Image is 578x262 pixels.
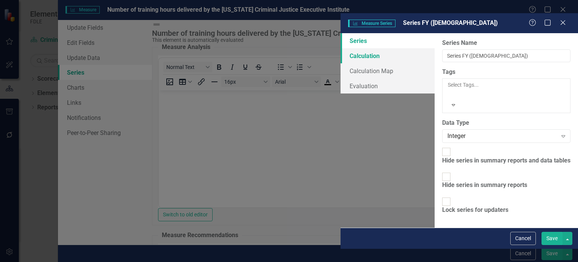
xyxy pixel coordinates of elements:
[448,81,565,89] div: Select Tags...
[442,206,508,215] div: Lock series for updaters
[541,232,563,245] button: Save
[442,181,527,190] div: Hide series in summary reports
[341,63,435,78] a: Calculation Map
[442,39,570,47] label: Series Name
[348,20,395,27] span: Measure Series
[442,49,570,62] input: Series Name
[403,19,498,26] span: Series FY ([DEMOGRAPHIC_DATA])
[341,48,435,63] a: Calculation
[442,156,570,165] div: Hide series in summary reports and data tables
[447,132,557,140] div: Integer
[442,119,570,127] label: Data Type
[510,232,536,245] button: Cancel
[341,33,435,48] a: Series
[341,78,435,93] a: Evaluation
[442,68,570,77] label: Tags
